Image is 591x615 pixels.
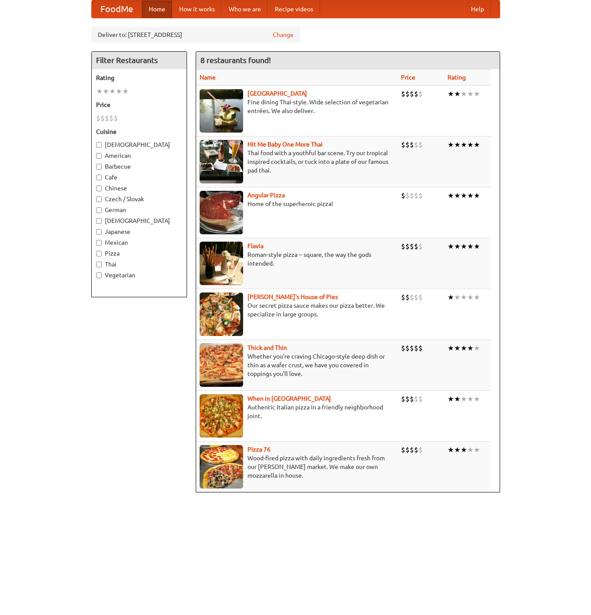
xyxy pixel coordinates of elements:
[474,242,480,251] li: ★
[222,0,268,18] a: Who we are
[268,0,320,18] a: Recipe videos
[454,242,461,251] li: ★
[96,184,182,193] label: Chinese
[172,0,222,18] a: How it works
[410,191,414,200] li: $
[405,343,410,353] li: $
[96,195,182,203] label: Czech / Slovak
[96,153,102,159] input: American
[96,73,182,82] h5: Rating
[247,395,331,402] a: When in [GEOGRAPHIC_DATA]
[96,240,102,246] input: Mexican
[474,89,480,99] li: ★
[200,242,243,285] img: flavia.jpg
[96,162,182,171] label: Barbecue
[467,293,474,302] li: ★
[447,191,454,200] li: ★
[114,113,118,123] li: $
[200,250,394,268] p: Roman-style pizza -- square, the way the gods intended.
[414,140,418,150] li: $
[405,394,410,404] li: $
[247,243,264,249] b: Flavia
[461,89,467,99] li: ★
[474,140,480,150] li: ★
[467,394,474,404] li: ★
[401,74,415,81] a: Price
[200,140,243,183] img: babythai.jpg
[200,454,394,480] p: Wood-fired pizza with daily ingredients fresh from our [PERSON_NAME] market. We make our own mozz...
[447,89,454,99] li: ★
[200,89,243,133] img: satay.jpg
[414,242,418,251] li: $
[401,293,405,302] li: $
[410,343,414,353] li: $
[247,141,323,148] a: Hit Me Baby One More Thai
[100,113,105,123] li: $
[418,293,423,302] li: $
[461,140,467,150] li: ★
[447,242,454,251] li: ★
[401,242,405,251] li: $
[414,191,418,200] li: $
[200,293,243,336] img: luigis.jpg
[96,229,102,235] input: Japanese
[96,196,102,202] input: Czech / Slovak
[454,89,461,99] li: ★
[454,293,461,302] li: ★
[247,90,307,97] a: [GEOGRAPHIC_DATA]
[96,127,182,136] h5: Cuisine
[96,273,102,278] input: Vegetarian
[467,343,474,353] li: ★
[461,191,467,200] li: ★
[405,242,410,251] li: $
[200,98,394,115] p: Fine dining Thai-style. Wide selection of vegetarian entrées. We also deliver.
[200,445,243,489] img: pizza76.jpg
[96,262,102,267] input: Thai
[414,394,418,404] li: $
[467,242,474,251] li: ★
[414,89,418,99] li: $
[200,199,394,208] p: Home of the superheroic pizza!
[461,242,467,251] li: ★
[410,242,414,251] li: $
[418,343,423,353] li: $
[109,86,116,96] li: ★
[447,343,454,353] li: ★
[401,343,405,353] li: $
[410,394,414,404] li: $
[414,293,418,302] li: $
[96,251,102,256] input: Pizza
[418,89,423,99] li: $
[447,74,466,81] a: Rating
[122,86,129,96] li: ★
[96,227,182,236] label: Japanese
[447,445,454,455] li: ★
[464,0,491,18] a: Help
[410,89,414,99] li: $
[474,445,480,455] li: ★
[96,207,102,213] input: German
[467,445,474,455] li: ★
[96,206,182,214] label: German
[467,140,474,150] li: ★
[247,446,270,453] b: Pizza 76
[96,271,182,279] label: Vegetarian
[418,445,423,455] li: $
[247,293,338,300] a: [PERSON_NAME]'s House of Pies
[474,191,480,200] li: ★
[461,343,467,353] li: ★
[200,74,216,81] a: Name
[454,445,461,455] li: ★
[405,445,410,455] li: $
[96,151,182,160] label: American
[200,352,394,378] p: Whether you're craving Chicago-style deep dish or thin as a wafer crust, we have you covered in t...
[96,175,102,180] input: Cafe
[401,191,405,200] li: $
[467,191,474,200] li: ★
[96,113,100,123] li: $
[96,249,182,258] label: Pizza
[92,52,187,69] h4: Filter Restaurants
